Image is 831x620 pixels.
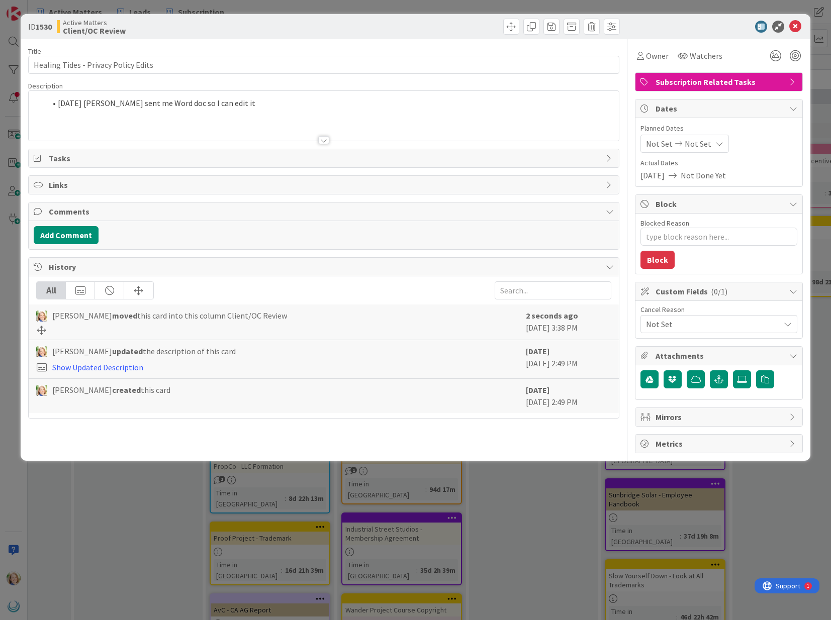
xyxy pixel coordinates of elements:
b: moved [112,311,137,321]
span: Custom Fields [656,285,784,297]
span: Mirrors [656,411,784,423]
span: ( 0/1 ) [711,286,727,296]
span: Metrics [656,438,784,450]
span: Planned Dates [640,123,797,134]
span: History [49,261,600,273]
div: Cancel Reason [640,306,797,313]
span: Dates [656,102,784,115]
span: Subscription Related Tasks [656,76,784,88]
span: Active Matters [63,19,126,27]
span: Links [49,179,600,191]
span: Actual Dates [640,158,797,168]
span: ID [28,21,52,33]
span: Watchers [690,50,722,62]
div: All [37,282,66,299]
div: [DATE] 2:49 PM [526,345,611,373]
b: [DATE] [526,346,549,356]
span: Not Set [646,138,673,150]
input: type card name here... [28,56,619,74]
b: 1530 [36,22,52,32]
span: Attachments [656,350,784,362]
img: AD [36,385,47,396]
span: Tasks [49,152,600,164]
div: [DATE] 2:49 PM [526,384,611,408]
b: 2 seconds ago [526,311,578,321]
a: Show Updated Description [52,362,143,372]
li: [DATE] [PERSON_NAME] sent me Word doc so I can edit it [46,97,613,109]
label: Blocked Reason [640,219,689,228]
button: Block [640,251,675,269]
button: Add Comment [34,226,99,244]
span: [PERSON_NAME] this card into this column Client/OC Review [52,309,287,322]
input: Search... [495,281,611,299]
img: AD [36,346,47,357]
div: [DATE] 3:38 PM [526,309,611,335]
span: Description [28,81,63,90]
b: [DATE] [526,385,549,395]
span: Not Set [685,138,711,150]
span: Comments [49,205,600,218]
label: Title [28,47,41,56]
div: 1 [52,4,55,12]
span: Block [656,198,784,210]
span: [PERSON_NAME] the description of this card [52,345,236,357]
b: updated [112,346,143,356]
b: Client/OC Review [63,27,126,35]
img: AD [36,311,47,322]
span: Owner [646,50,669,62]
span: [PERSON_NAME] this card [52,384,170,396]
span: [DATE] [640,169,665,181]
b: created [112,385,141,395]
span: Support [21,2,46,14]
span: Not Set [646,318,780,330]
span: Not Done Yet [681,169,726,181]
